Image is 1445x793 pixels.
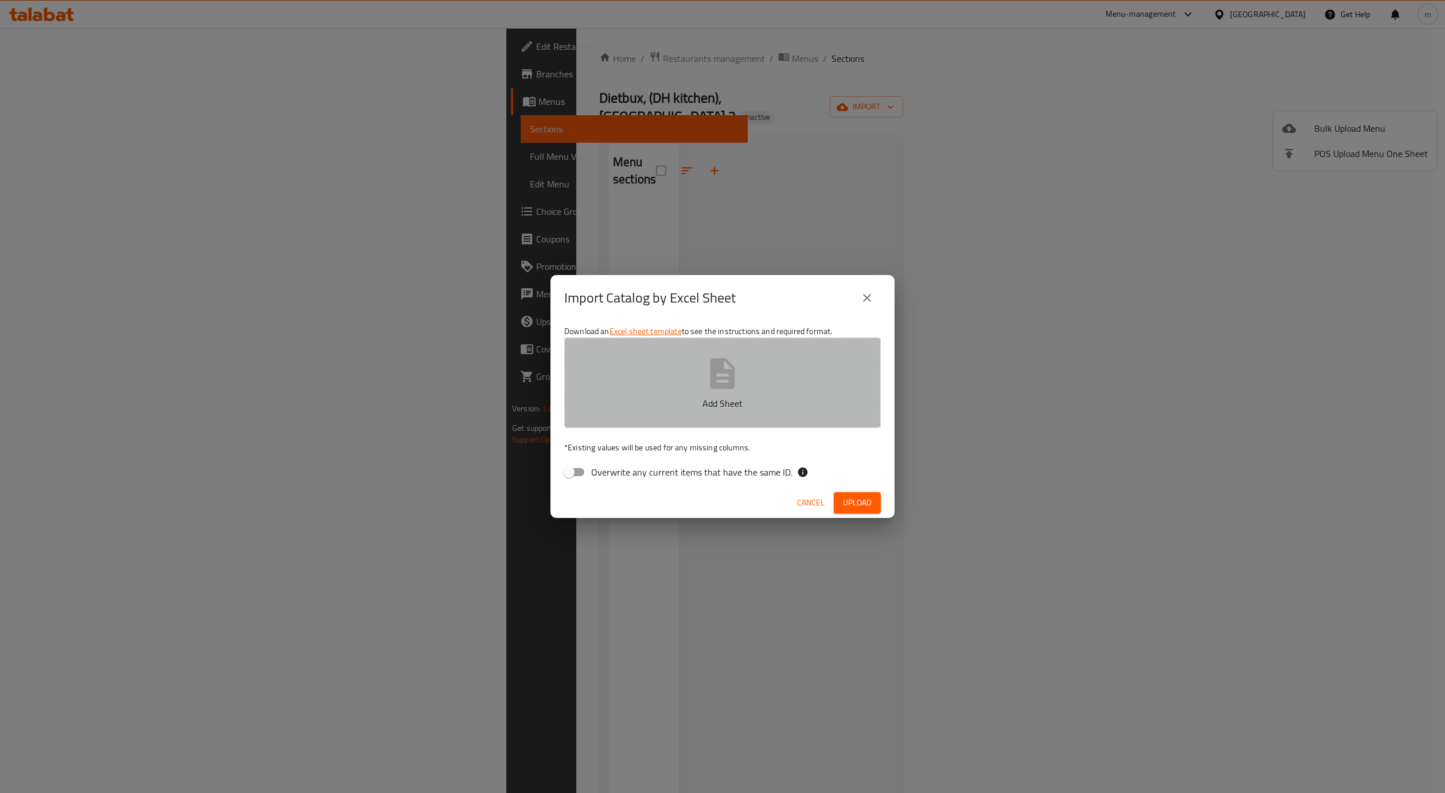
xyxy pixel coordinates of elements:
[564,442,881,453] p: Existing values will be used for any missing columns.
[834,492,881,513] button: Upload
[797,496,825,510] span: Cancel
[564,337,881,428] button: Add Sheet
[853,284,881,312] button: close
[792,492,829,513] button: Cancel
[591,465,792,479] span: Overwrite any current items that have the same ID.
[797,466,809,478] svg: If the overwrite option isn't selected, then the items that match an existing ID will be ignored ...
[610,324,682,339] a: Excel sheet template
[550,321,895,487] div: Download an to see the instructions and required format.
[582,396,863,410] p: Add Sheet
[843,496,872,510] span: Upload
[564,289,736,307] h2: Import Catalog by Excel Sheet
